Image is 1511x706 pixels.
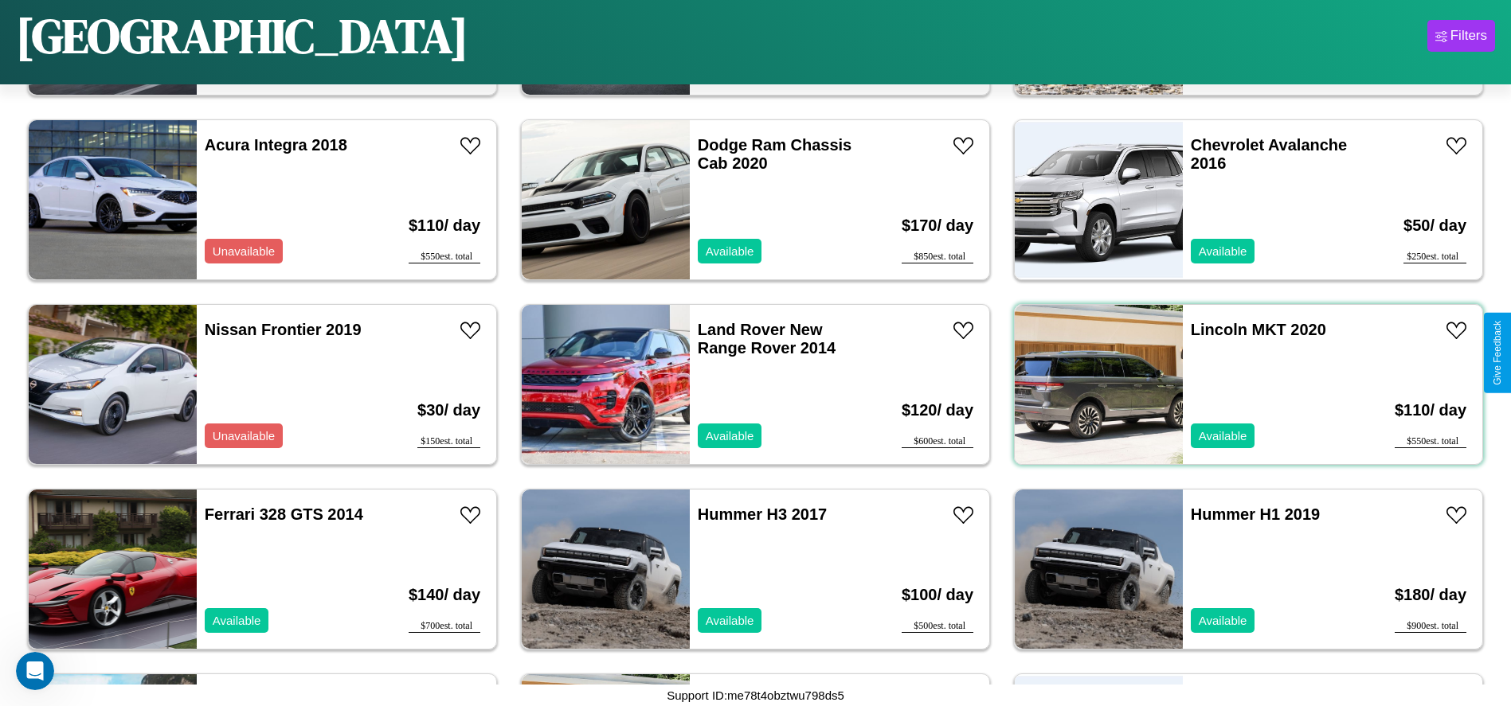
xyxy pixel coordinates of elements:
a: Hummer H1 2019 [1191,505,1320,523]
p: Available [213,610,261,631]
h3: $ 140 / day [409,570,480,620]
div: $ 550 est. total [409,251,480,263]
div: Filters [1450,28,1487,44]
p: Available [1199,240,1247,262]
h3: $ 110 / day [409,201,480,251]
h3: $ 50 / day [1403,201,1466,251]
a: Chevrolet Avalanche 2016 [1191,136,1347,172]
div: $ 250 est. total [1403,251,1466,263]
p: Support ID: me78t4obztwu798ds5 [667,685,844,706]
div: $ 600 est. total [902,435,973,448]
h3: $ 180 / day [1395,570,1466,620]
div: $ 900 est. total [1395,620,1466,633]
a: Ferrari 328 GTS 2014 [205,505,363,523]
a: Lincoln MKT 2020 [1191,321,1326,338]
a: Hummer H3 2017 [698,505,827,523]
div: $ 850 est. total [902,251,973,263]
div: Give Feedback [1492,321,1503,385]
a: Dodge Ram Chassis Cab 2020 [698,136,851,172]
p: Available [1199,425,1247,447]
a: Acura Integra 2018 [205,136,347,154]
div: $ 500 est. total [902,620,973,633]
h3: $ 170 / day [902,201,973,251]
p: Available [706,610,754,631]
iframe: Intercom live chat [16,652,54,690]
h3: $ 30 / day [417,385,480,435]
p: Unavailable [213,425,275,447]
div: $ 700 est. total [409,620,480,633]
p: Available [706,425,754,447]
h3: $ 120 / day [902,385,973,435]
a: Land Rover New Range Rover 2014 [698,321,836,357]
h1: [GEOGRAPHIC_DATA] [16,3,468,68]
p: Available [706,240,754,262]
h3: $ 110 / day [1395,385,1466,435]
div: $ 550 est. total [1395,435,1466,448]
h3: $ 100 / day [902,570,973,620]
p: Unavailable [213,240,275,262]
button: Filters [1427,20,1495,52]
div: $ 150 est. total [417,435,480,448]
a: Nissan Frontier 2019 [205,321,362,338]
p: Available [1199,610,1247,631]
